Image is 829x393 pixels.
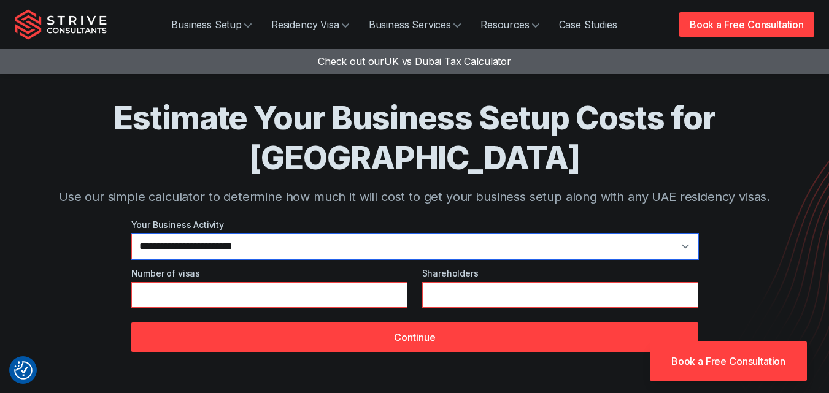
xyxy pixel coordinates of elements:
a: Business Setup [161,12,261,37]
img: Revisit consent button [14,361,33,380]
a: Check out ourUK vs Dubai Tax Calculator [318,55,511,67]
h1: Estimate Your Business Setup Costs for [GEOGRAPHIC_DATA] [37,98,793,178]
a: Residency Visa [261,12,359,37]
a: Book a Free Consultation [679,12,814,37]
img: Strive Consultants [15,9,107,40]
label: Your Business Activity [131,218,698,231]
label: Shareholders [422,267,698,280]
label: Number of visas [131,267,407,280]
button: Consent Preferences [14,361,33,380]
a: Resources [471,12,549,37]
span: UK vs Dubai Tax Calculator [384,55,511,67]
button: Continue [131,322,698,352]
p: Use our simple calculator to determine how much it will cost to get your business setup along wit... [37,188,793,206]
a: Book a Free Consultation [650,341,807,381]
a: Case Studies [549,12,627,37]
a: Business Services [359,12,471,37]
